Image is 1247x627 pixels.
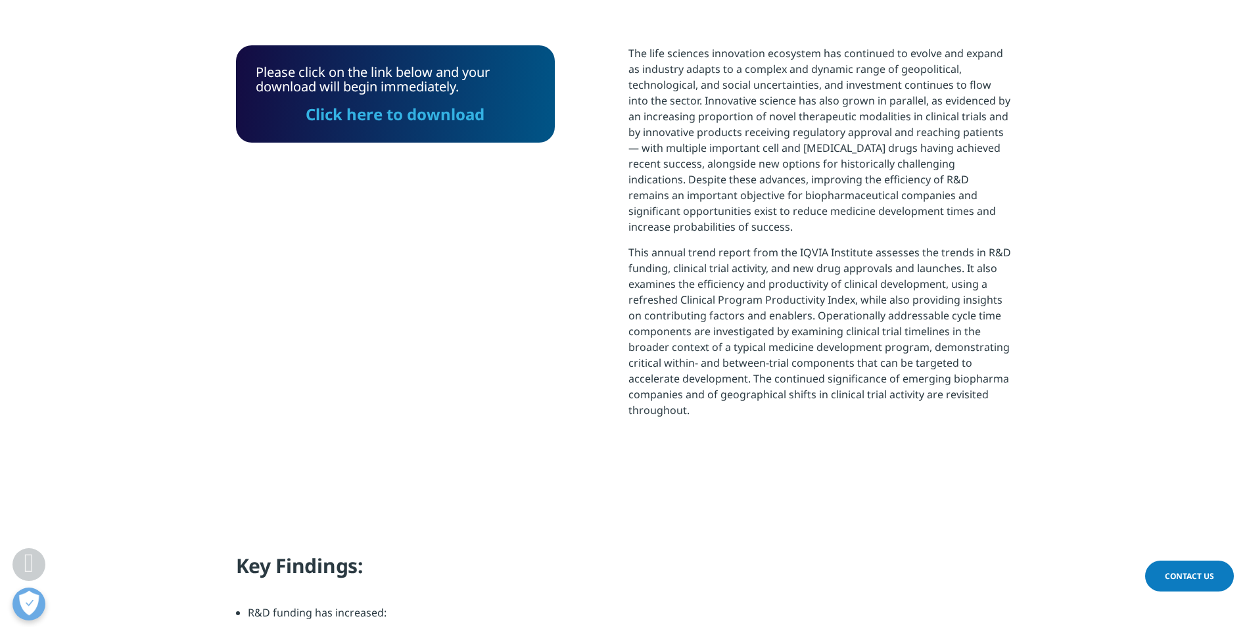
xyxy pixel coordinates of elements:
[1145,561,1234,592] a: Contact Us
[306,103,484,125] a: Click here to download
[236,553,1012,589] h4: Key Findings:
[12,588,45,620] button: Open Preferences
[1165,570,1214,582] span: Contact Us
[628,45,1012,244] p: The life sciences innovation ecosystem has continued to evolve and expand as industry adapts to a...
[628,244,1012,428] p: This annual trend report from the IQVIA Institute assesses the trends in R&D funding, clinical tr...
[256,65,535,123] div: Please click on the link below and your download will begin immediately.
